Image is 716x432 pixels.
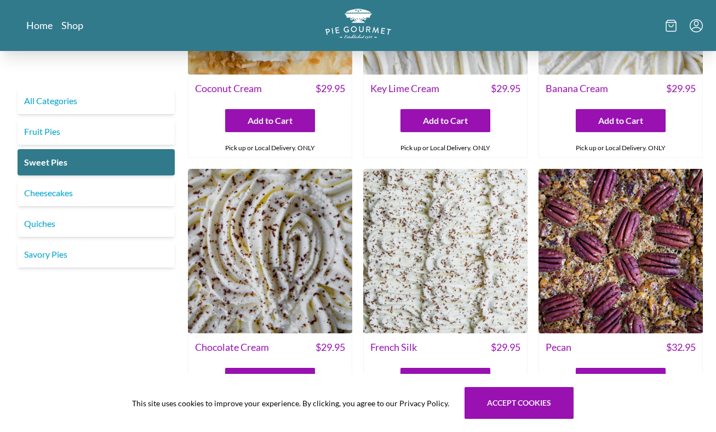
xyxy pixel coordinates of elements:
img: Chocolate Cream [188,169,352,333]
a: Sweet Pies [18,149,175,175]
span: $ 29.95 [316,81,345,96]
span: Add to Cart [423,114,468,127]
img: Pecan [539,169,703,333]
span: Add to Cart [423,373,468,386]
div: Pick up or Local Delivery. ONLY [364,139,527,157]
a: Savory Pies [18,241,175,268]
span: $ 29.95 [491,340,520,355]
img: logo [325,9,391,39]
a: Shop [61,19,83,32]
a: Home [26,19,53,32]
span: Banana Cream [546,81,608,96]
span: Pecan [546,340,571,355]
button: Accept cookies [465,387,574,419]
span: Add to Cart [598,373,643,386]
span: Chocolate Cream [195,340,269,355]
span: $ 29.95 [316,340,345,355]
button: Add to Cart [400,109,490,132]
div: Pick up or Local Delivery. ONLY [539,139,702,157]
a: Fruit Pies [18,118,175,145]
span: Add to Cart [598,114,643,127]
button: Menu [690,19,703,32]
img: French Silk [363,169,528,333]
button: Add to Cart [576,109,666,132]
span: Add to Cart [248,114,293,127]
span: Coconut Cream [195,81,262,96]
span: This site uses cookies to improve your experience. By clicking, you agree to our Privacy Policy. [132,397,449,409]
button: Add to Cart [400,368,490,391]
button: Add to Cart [576,368,666,391]
a: Cheesecakes [18,180,175,206]
span: $ 29.95 [666,81,696,96]
span: $ 29.95 [491,81,520,96]
a: Logo [325,9,391,42]
span: Add to Cart [248,373,293,386]
button: Add to Cart [225,109,315,132]
span: French Silk [370,340,417,355]
span: Key Lime Cream [370,81,439,96]
a: Quiches [18,211,175,237]
button: Add to Cart [225,368,315,391]
span: $ 32.95 [666,340,696,355]
div: Pick up or Local Delivery. ONLY [188,139,352,157]
a: All Categories [18,88,175,114]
